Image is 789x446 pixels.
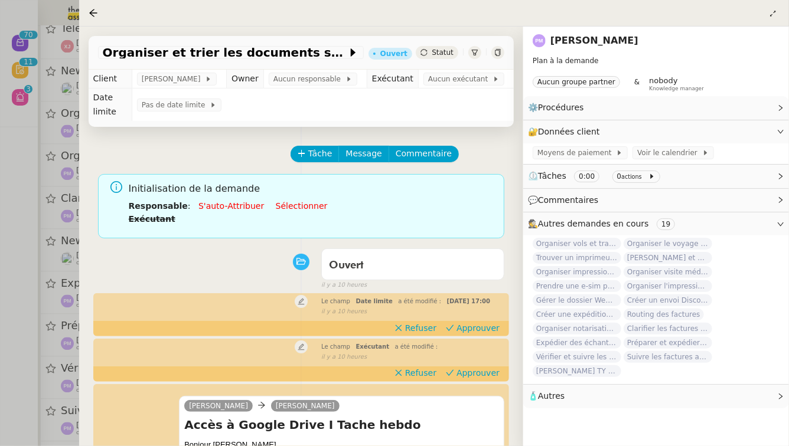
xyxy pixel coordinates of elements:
span: Plan à la demande [533,57,599,65]
button: Commentaire [389,146,459,162]
span: [PERSON_NAME] TY notes [533,365,621,377]
span: Préparer et expédier une carte de remerciement [624,337,712,349]
span: nobody [649,76,677,85]
span: Commentaire [396,147,452,160]
span: Knowledge manager [649,86,704,92]
div: 🕵️Autres demandes en cours 19 [523,212,789,235]
a: S'auto-attribuer [198,201,264,211]
span: Trouver un imprimeur parisien urgent [533,252,621,264]
div: 🔐Données client [523,120,789,143]
span: a été modifié : [395,343,438,350]
a: Sélectionner [276,201,328,211]
button: Tâche [291,146,340,162]
span: il y a 10 heures [321,307,367,317]
span: Commentaires [538,195,598,205]
td: Exécutant [367,70,418,88]
button: Refuser [390,366,441,379]
span: 0 [617,172,622,181]
span: 🔐 [528,125,605,139]
div: 🧴Autres [523,385,789,408]
span: Routing des factures [624,309,704,320]
td: Owner [227,70,264,88]
span: Créer un envoi Discovery Set à Aromi [624,294,712,306]
span: Voir le calendrier [637,147,702,159]
span: Message [345,147,382,160]
nz-tag: 19 [657,218,675,230]
img: svg [533,34,546,47]
span: Organiser l'impression des cartes de visite [624,280,712,292]
span: ⏲️ [528,171,665,181]
span: Organiser visite médicale [PERSON_NAME] [624,266,712,278]
span: Exécutant [356,343,390,350]
span: : [188,201,191,211]
small: actions [621,173,642,180]
b: Responsable [129,201,188,211]
span: Procédures [538,103,584,112]
span: Autres demandes en cours [538,219,649,228]
span: Le champ [321,343,350,350]
a: [PERSON_NAME] [550,35,638,46]
span: Aucun responsable [273,73,345,85]
span: Prendre une e-sim pour Ana [533,280,621,292]
td: Client [89,70,132,88]
nz-tag: Aucun groupe partner [533,76,620,88]
button: Approuver [441,322,504,335]
span: Le champ [321,298,350,304]
span: 🕵️ [528,219,680,228]
button: Refuser [390,322,441,335]
span: Clarifier les factures avec Les Ateliers [PERSON_NAME] [624,323,712,335]
span: Organiser le voyage pour Beautyworld [GEOGRAPHIC_DATA] [624,238,712,250]
span: Gérer le dossier WeWork Trudaine [533,294,621,306]
span: Ouvert [329,260,364,271]
span: 💬 [528,195,604,205]
span: Tâche [308,147,332,160]
span: il y a 10 heures [321,352,367,362]
span: Vérifier et suivre les factures [PERSON_NAME] [533,351,621,363]
span: il y a 10 heures [321,280,367,290]
a: [PERSON_NAME] [184,401,253,411]
span: a été modifié : [398,298,441,304]
span: Organiser impression catalogue [533,266,621,278]
nz-tag: 0:00 [574,170,599,182]
span: Organiser vols et transport cartons [GEOGRAPHIC_DATA] [533,238,621,250]
div: ⏲️Tâches 0:00 0actions [523,165,789,188]
a: [PERSON_NAME] [271,401,340,411]
b: Exécutant [129,214,175,224]
span: Pas de date limite [142,99,210,111]
span: & [634,76,640,91]
div: ⚙️Procédures [523,96,789,119]
span: Créer une expédition Discovery Set [533,309,621,320]
div: Ouvert [380,50,407,57]
h4: Accès à Google Drive I Tache hebdo [184,417,499,433]
span: Organiser et trier les documents sur Google Drive [103,47,347,58]
button: Approuver [441,366,504,379]
div: 💬Commentaires [523,189,789,212]
span: Suivre les factures avec Flash Transports [624,351,712,363]
span: [PERSON_NAME] et analyser les candidatures LinkedIn [624,252,712,264]
span: Aucun exécutant [428,73,493,85]
app-user-label: Knowledge manager [649,76,704,91]
span: [DATE] 17:00 [447,298,490,304]
span: Moyens de paiement [537,147,616,159]
span: Approuver [457,322,500,334]
span: Refuser [405,367,436,379]
span: Initialisation de la demande [129,181,495,197]
span: ⚙️ [528,101,589,114]
span: Données client [538,127,600,136]
span: Approuver [457,367,500,379]
td: Date limite [89,88,132,121]
span: Expédier des échantillons à [PERSON_NAME] [533,337,621,349]
span: Refuser [405,322,436,334]
span: Organiser notarisation et légalisation POA [GEOGRAPHIC_DATA] & KSA [533,323,621,335]
button: Message [338,146,389,162]
span: [PERSON_NAME] [142,73,205,85]
span: Statut [432,48,454,57]
span: Date limite [356,298,393,304]
span: Autres [538,391,565,401]
span: 🧴 [528,391,565,401]
span: Tâches [538,171,566,181]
